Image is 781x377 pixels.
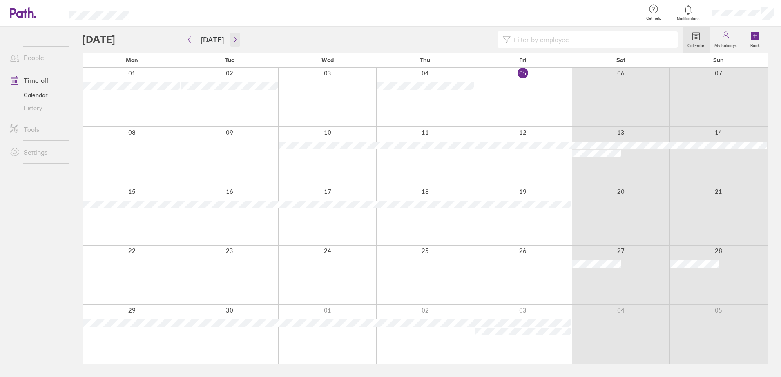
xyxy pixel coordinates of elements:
a: Tools [3,121,69,137]
a: Settings [3,144,69,160]
span: Sun [713,57,724,63]
a: Notifications [675,4,702,21]
a: Calendar [683,27,710,53]
span: Tue [225,57,234,63]
span: Thu [420,57,430,63]
a: My holidays [710,27,742,53]
a: Book [742,27,768,53]
label: My holidays [710,41,742,48]
span: Wed [321,57,334,63]
span: Get help [640,16,667,21]
span: Sat [616,57,625,63]
a: Time off [3,72,69,89]
label: Book [745,41,765,48]
span: Notifications [675,16,702,21]
a: People [3,49,69,66]
label: Calendar [683,41,710,48]
span: Fri [519,57,527,63]
a: History [3,102,69,115]
input: Filter by employee [511,32,673,47]
a: Calendar [3,89,69,102]
button: [DATE] [194,33,230,47]
span: Mon [126,57,138,63]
